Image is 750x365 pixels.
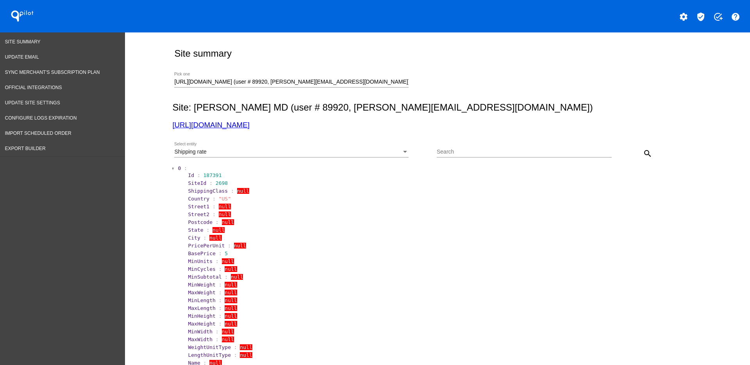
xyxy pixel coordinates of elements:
[219,321,222,327] span: :
[188,250,215,256] span: BasePrice
[5,100,60,106] span: Update Site Settings
[209,235,221,241] span: null
[713,12,723,21] mat-icon: add_task
[188,243,225,249] span: PricePerUnit
[188,297,215,303] span: MinLength
[219,305,222,311] span: :
[216,329,219,335] span: :
[188,172,194,178] span: Id
[219,196,231,202] span: "US"
[216,258,219,264] span: :
[204,172,222,178] span: 187391
[5,70,100,75] span: Sync Merchant's Subscription Plan
[234,344,237,350] span: :
[188,219,212,225] span: Postcode
[222,336,234,342] span: null
[178,165,181,171] span: 0
[5,131,71,136] span: Import Scheduled Order
[188,305,215,311] span: MaxLength
[204,235,207,241] span: :
[437,149,612,155] input: Search
[216,336,219,342] span: :
[188,266,215,272] span: MinCycles
[188,258,212,264] span: MinUnits
[679,12,688,21] mat-icon: settings
[225,274,228,280] span: :
[188,321,215,327] span: MaxHeight
[5,85,62,90] span: Official Integrations
[231,274,243,280] span: null
[184,165,187,171] span: :
[188,352,231,358] span: LengthUnitType
[225,321,237,327] span: null
[188,227,203,233] span: State
[219,211,231,217] span: null
[172,121,249,129] a: [URL][DOMAIN_NAME]
[219,204,231,209] span: null
[219,290,222,295] span: :
[188,282,215,288] span: MinWeight
[206,227,209,233] span: :
[231,188,234,194] span: :
[216,219,219,225] span: :
[188,235,200,241] span: City
[222,219,234,225] span: null
[188,188,228,194] span: ShippingClass
[174,79,409,85] input: Number
[234,243,246,249] span: null
[696,12,705,21] mat-icon: verified_user
[228,243,231,249] span: :
[731,12,740,21] mat-icon: help
[240,344,252,350] span: null
[188,204,209,209] span: Street1
[225,290,237,295] span: null
[5,115,77,121] span: Configure logs expiration
[225,305,237,311] span: null
[188,274,221,280] span: MinSubtotal
[174,48,232,59] h2: Site summary
[5,54,39,60] span: Update Email
[188,344,231,350] span: WeightUnitType
[222,258,234,264] span: null
[197,172,200,178] span: :
[219,297,222,303] span: :
[219,266,222,272] span: :
[643,149,652,158] mat-icon: search
[188,290,215,295] span: MaxWeight
[212,211,216,217] span: :
[188,180,206,186] span: SiteId
[188,211,209,217] span: Street2
[240,352,252,358] span: null
[234,352,237,358] span: :
[225,297,237,303] span: null
[225,313,237,319] span: null
[172,102,699,113] h2: Site: [PERSON_NAME] MD (user # 89920, [PERSON_NAME][EMAIL_ADDRESS][DOMAIN_NAME])
[222,329,234,335] span: null
[174,149,207,155] span: Shipping rate
[219,250,222,256] span: :
[219,313,222,319] span: :
[7,8,38,24] h1: QPilot
[188,196,209,202] span: Country
[212,204,216,209] span: :
[188,336,212,342] span: MaxWidth
[188,313,215,319] span: MinHeight
[216,180,228,186] span: 2698
[225,266,237,272] span: null
[5,146,46,151] span: Export Builder
[237,188,249,194] span: null
[212,196,216,202] span: :
[219,282,222,288] span: :
[225,250,228,256] span: 5
[225,282,237,288] span: null
[5,39,41,45] span: Site Summary
[188,329,212,335] span: MinWidth
[174,149,409,155] mat-select: Select entity
[209,180,212,186] span: :
[212,227,225,233] span: null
